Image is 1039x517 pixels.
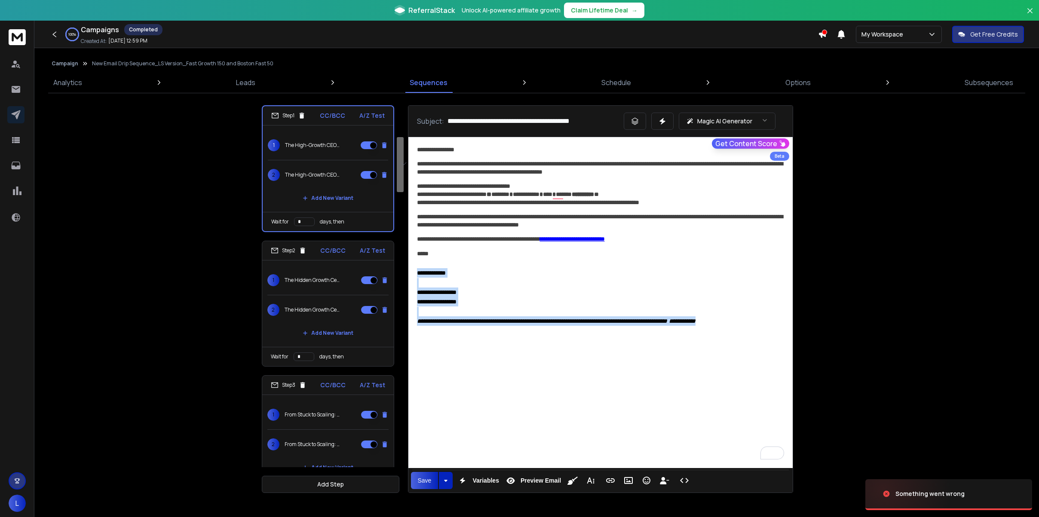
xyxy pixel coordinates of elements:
p: Schedule [601,77,631,88]
span: Preview Email [519,477,563,484]
p: [DATE] 12:59 PM [108,37,147,44]
p: days, then [320,218,344,225]
p: days, then [319,353,344,360]
a: Options [780,72,816,93]
div: Completed [124,24,162,35]
p: A/Z Test [360,246,385,255]
div: Step 2 [271,247,306,254]
button: Insert Unsubscribe Link [656,472,673,489]
div: To enrich screen reader interactions, please activate Accessibility in Grammarly extension settings [408,137,793,468]
button: Preview Email [503,472,563,489]
a: Subsequences [959,72,1018,93]
button: Add New Variant [296,459,360,476]
p: A/Z Test [359,111,385,120]
button: Add Step [262,476,399,493]
p: Wait for [271,353,288,360]
p: Subsequences [965,77,1013,88]
p: From Stuck to Scaling: A CEO’s 10x Growth Story [285,411,340,418]
li: Step2CC/BCCA/Z Test1The Hidden Growth Ceiling No One Talks About2The Hidden Growth Ceiling No One... [262,241,394,367]
button: Variables [454,472,501,489]
div: Step 1 [271,112,306,119]
button: L [9,495,26,512]
button: More Text [582,472,599,489]
p: Wait for [271,218,289,225]
p: From Stuck to Scaling: A CEO’s 10x Growth Story [285,441,340,448]
img: image [865,471,951,517]
a: Analytics [48,72,87,93]
p: My Workspace [861,30,907,39]
li: Step3CC/BCCA/Z Test1From Stuck to Scaling: A CEO’s 10x Growth Story2From Stuck to Scaling: A CEO’... [262,375,394,482]
span: 1 [267,274,279,286]
p: A/Z Test [360,381,385,389]
span: 2 [268,169,280,181]
h1: Campaigns [81,24,119,35]
button: Campaign [52,60,78,67]
button: Emoticons [638,472,655,489]
button: Magic AI Generator [679,113,775,130]
p: CC/BCC [320,111,345,120]
p: The High-Growth CEO’s Secret to Scaling Smarter [285,142,340,149]
span: ReferralStack [408,5,455,15]
p: Created At: [81,38,107,45]
p: CC/BCC [320,246,346,255]
span: 1 [267,409,279,421]
button: Clean HTML [564,472,581,489]
button: Get Free Credits [952,26,1024,43]
button: Save [411,472,438,489]
li: Step1CC/BCCA/Z Test1The High-Growth CEO’s Secret to Scaling Smarter2The High-Growth CEO’s Secret ... [262,105,394,232]
p: Get Free Credits [970,30,1018,39]
a: Leads [231,72,261,93]
p: 100 % [68,32,76,37]
div: Something went wrong [895,489,965,498]
button: Get Content Score [712,138,789,149]
p: CC/BCC [320,381,346,389]
p: Sequences [410,77,447,88]
p: Analytics [53,77,82,88]
p: Subject: [417,116,444,126]
a: Schedule [596,72,636,93]
button: Close banner [1024,5,1036,26]
div: Step 3 [271,381,306,389]
button: Add New Variant [296,324,360,342]
button: Claim Lifetime Deal→ [564,3,644,18]
p: Options [785,77,811,88]
span: 2 [267,304,279,316]
button: Code View [676,472,693,489]
span: 2 [267,438,279,450]
button: Insert Image (⌘P) [620,472,637,489]
span: Variables [471,477,501,484]
button: Add New Variant [296,190,360,207]
p: Unlock AI-powered affiliate growth [462,6,561,15]
p: The Hidden Growth Ceiling No One Talks About [285,306,340,313]
span: 1 [268,139,280,151]
p: New Email Drip Sequence_LS Version_Fast Growth 150 and Boston Fast 50 [92,60,273,67]
p: Magic AI Generator [697,117,752,125]
a: Sequences [405,72,453,93]
span: → [631,6,637,15]
div: Beta [770,152,789,161]
p: The Hidden Growth Ceiling No One Talks About [285,277,340,284]
p: The High-Growth CEO’s Secret to Scaling Smarter [285,171,340,178]
button: Insert Link (⌘K) [602,472,619,489]
p: Leads [236,77,255,88]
